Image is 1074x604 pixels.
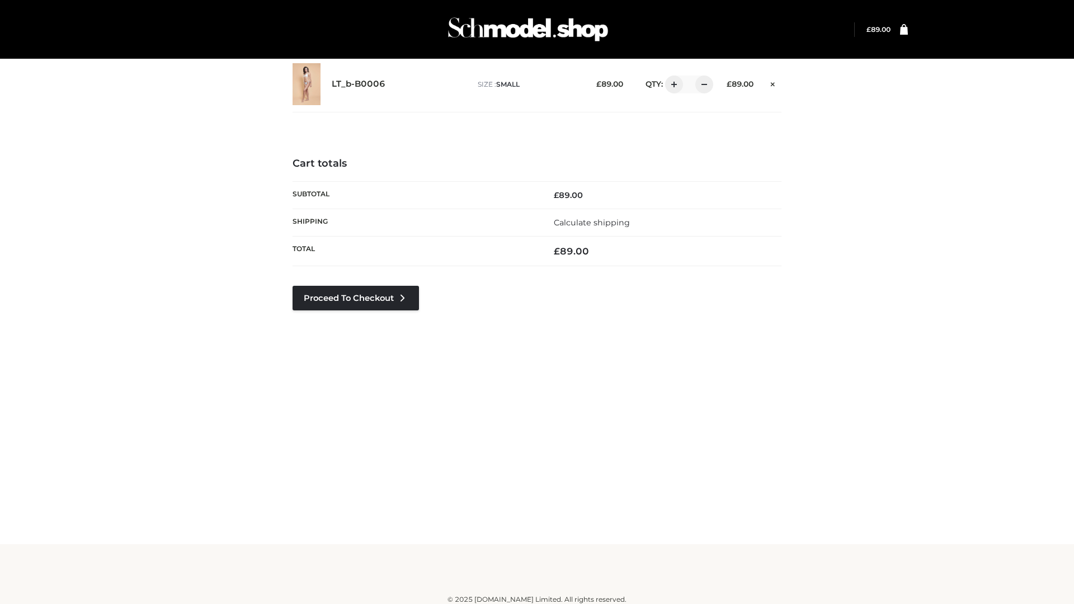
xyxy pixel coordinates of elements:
a: £89.00 [866,25,891,34]
bdi: 89.00 [554,246,589,257]
span: £ [554,190,559,200]
img: Schmodel Admin 964 [444,7,612,51]
bdi: 89.00 [727,79,753,88]
th: Total [293,237,537,266]
a: Proceed to Checkout [293,286,419,310]
th: Subtotal [293,181,537,209]
div: QTY: [634,75,709,93]
bdi: 89.00 [596,79,623,88]
span: £ [554,246,560,257]
a: LT_b-B0006 [332,79,385,89]
bdi: 89.00 [866,25,891,34]
span: SMALL [496,80,520,88]
bdi: 89.00 [554,190,583,200]
a: Remove this item [765,75,781,90]
span: £ [727,79,732,88]
span: £ [866,25,871,34]
a: Calculate shipping [554,218,630,228]
span: £ [596,79,601,88]
p: size : [478,79,579,89]
h4: Cart totals [293,158,781,170]
th: Shipping [293,209,537,236]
